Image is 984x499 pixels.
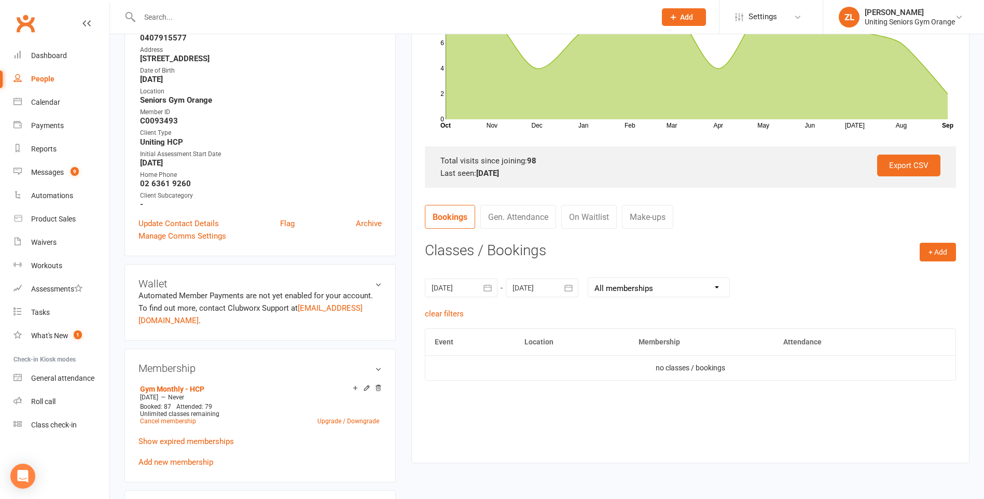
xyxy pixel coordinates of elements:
[31,215,76,223] div: Product Sales
[425,329,515,355] th: Event
[140,33,382,43] strong: 0407915577
[13,161,109,184] a: Messages 9
[140,95,382,105] strong: Seniors Gym Orange
[136,10,648,24] input: Search...
[920,243,956,261] button: + Add
[74,330,82,339] span: 1
[13,207,109,231] a: Product Sales
[662,8,706,26] button: Add
[140,403,171,410] span: Booked: 87
[31,238,57,246] div: Waivers
[425,243,956,259] h3: Classes / Bookings
[440,167,940,179] div: Last seen:
[13,390,109,413] a: Roll call
[317,418,379,425] a: Upgrade / Downgrade
[476,169,499,178] strong: [DATE]
[10,464,35,489] div: Open Intercom Messenger
[140,191,382,201] div: Client Subcategory
[31,261,62,270] div: Workouts
[176,403,212,410] span: Attended: 79
[140,410,219,418] span: Unlimited classes remaining
[138,278,382,289] h3: Wallet
[515,329,630,355] th: Location
[31,421,77,429] div: Class check-in
[31,145,57,153] div: Reports
[865,17,955,26] div: Uniting Seniors Gym Orange
[13,278,109,301] a: Assessments
[140,394,158,401] span: [DATE]
[140,45,382,55] div: Address
[13,231,109,254] a: Waivers
[629,329,773,355] th: Membership
[140,87,382,96] div: Location
[31,51,67,60] div: Dashboard
[140,54,382,63] strong: [STREET_ADDRESS]
[31,308,50,316] div: Tasks
[168,394,184,401] span: Never
[13,301,109,324] a: Tasks
[31,98,60,106] div: Calendar
[138,437,234,446] a: Show expired memberships
[12,10,38,36] a: Clubworx
[440,155,940,167] div: Total visits since joining:
[774,329,911,355] th: Attendance
[425,355,955,380] td: no classes / bookings
[138,230,226,242] a: Manage Comms Settings
[140,200,382,209] strong: -
[31,75,54,83] div: People
[13,367,109,390] a: General attendance kiosk mode
[680,13,693,21] span: Add
[138,291,373,325] no-payment-system: Automated Member Payments are not yet enabled for your account. To find out more, contact Clubwor...
[140,107,382,117] div: Member ID
[140,149,382,159] div: Initial Assessment Start Date
[13,413,109,437] a: Class kiosk mode
[749,5,777,29] span: Settings
[13,114,109,137] a: Payments
[31,285,82,293] div: Assessments
[140,75,382,84] strong: [DATE]
[13,184,109,207] a: Automations
[140,66,382,76] div: Date of Birth
[138,458,213,467] a: Add new membership
[425,205,475,229] a: Bookings
[527,156,536,165] strong: 98
[140,158,382,168] strong: [DATE]
[13,91,109,114] a: Calendar
[138,363,382,374] h3: Membership
[13,44,109,67] a: Dashboard
[137,393,382,401] div: —
[140,179,382,188] strong: 02 6361 9260
[31,191,73,200] div: Automations
[31,374,94,382] div: General attendance
[13,67,109,91] a: People
[561,205,617,229] a: On Waitlist
[31,168,64,176] div: Messages
[140,128,382,138] div: Client Type
[13,137,109,161] a: Reports
[31,331,68,340] div: What's New
[13,254,109,278] a: Workouts
[877,155,940,176] a: Export CSV
[31,397,56,406] div: Roll call
[140,137,382,147] strong: Uniting HCP
[622,205,673,229] a: Make-ups
[140,116,382,126] strong: C0093493
[140,418,196,425] a: Cancel membership
[140,385,204,393] a: Gym Monthly - HCP
[280,217,295,230] a: Flag
[865,8,955,17] div: [PERSON_NAME]
[839,7,860,27] div: ZL
[13,324,109,348] a: What's New1
[138,217,219,230] a: Update Contact Details
[480,205,556,229] a: Gen. Attendance
[356,217,382,230] a: Archive
[71,167,79,176] span: 9
[425,309,464,318] a: clear filters
[140,170,382,180] div: Home Phone
[31,121,64,130] div: Payments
